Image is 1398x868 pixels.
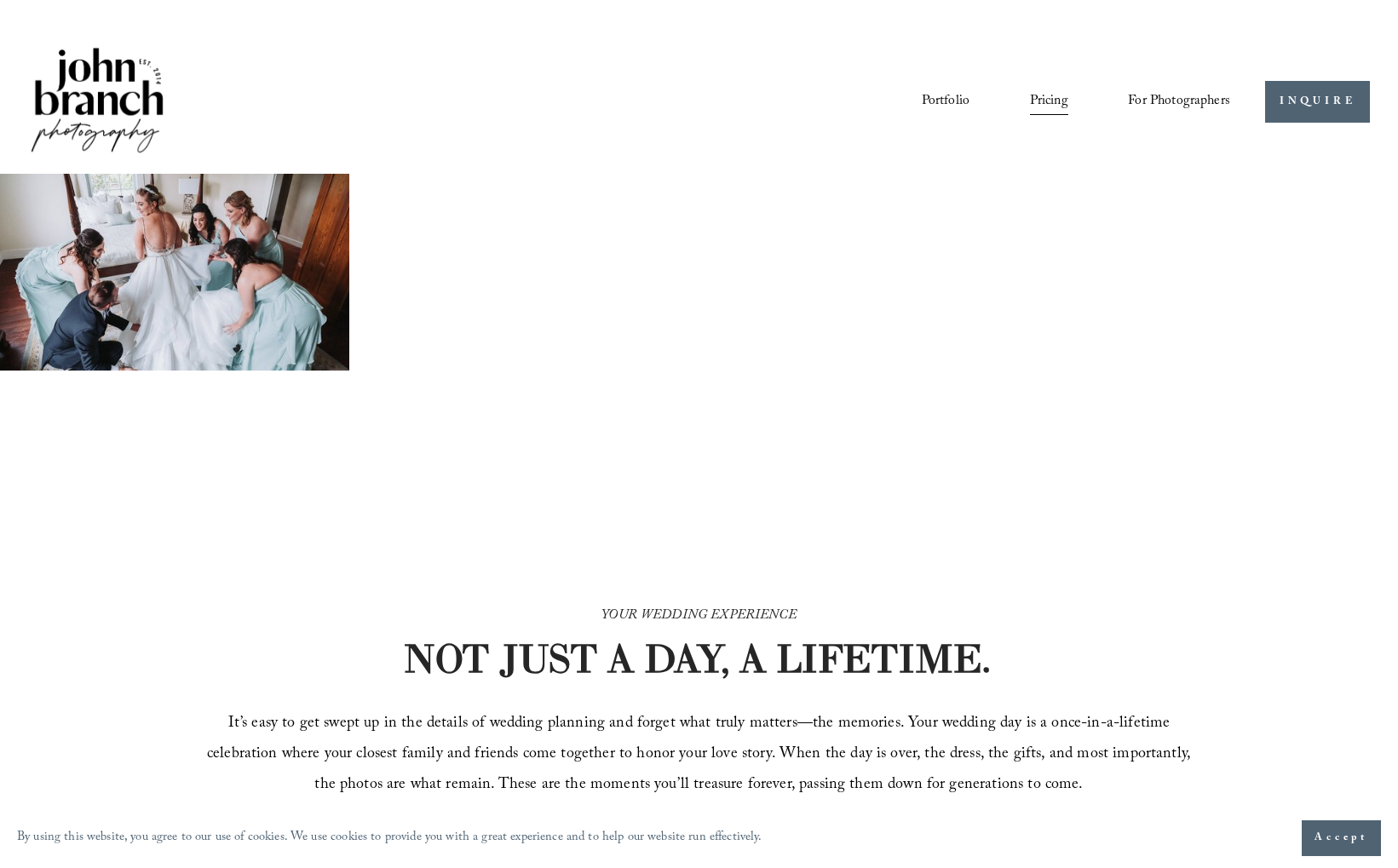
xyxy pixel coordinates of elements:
a: INQUIRE [1265,81,1370,123]
span: It’s easy to get swept up in the details of wedding planning and forget what truly matters—the me... [207,711,1195,799]
a: Portfolio [922,88,969,117]
button: Accept [1302,820,1381,856]
img: John Branch IV Photography [28,44,166,159]
span: Accept [1315,830,1368,847]
span: For Photographers [1128,89,1230,115]
a: folder dropdown [1128,88,1230,117]
p: By using this website, you agree to our use of cookies. We use cookies to provide you with a grea... [17,826,762,851]
a: Pricing [1030,88,1068,117]
em: YOUR WEDDING EXPERIENCE [601,605,797,628]
strong: NOT JUST A DAY, A LIFETIME. [403,634,991,683]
